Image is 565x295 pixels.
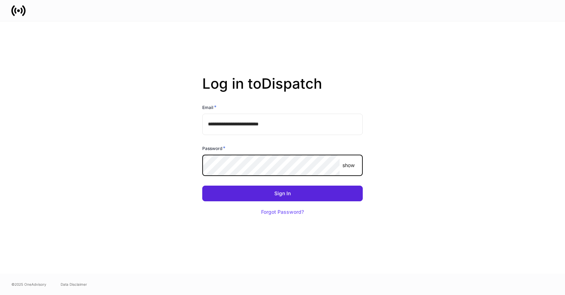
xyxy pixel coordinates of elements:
[342,162,355,169] p: show
[11,281,46,287] span: © 2025 OneAdvisory
[261,209,304,214] div: Forgot Password?
[61,281,87,287] a: Data Disclaimer
[202,186,363,201] button: Sign In
[274,191,291,196] div: Sign In
[202,104,217,111] h6: Email
[202,145,225,152] h6: Password
[252,204,313,220] button: Forgot Password?
[202,75,363,104] h2: Log in to Dispatch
